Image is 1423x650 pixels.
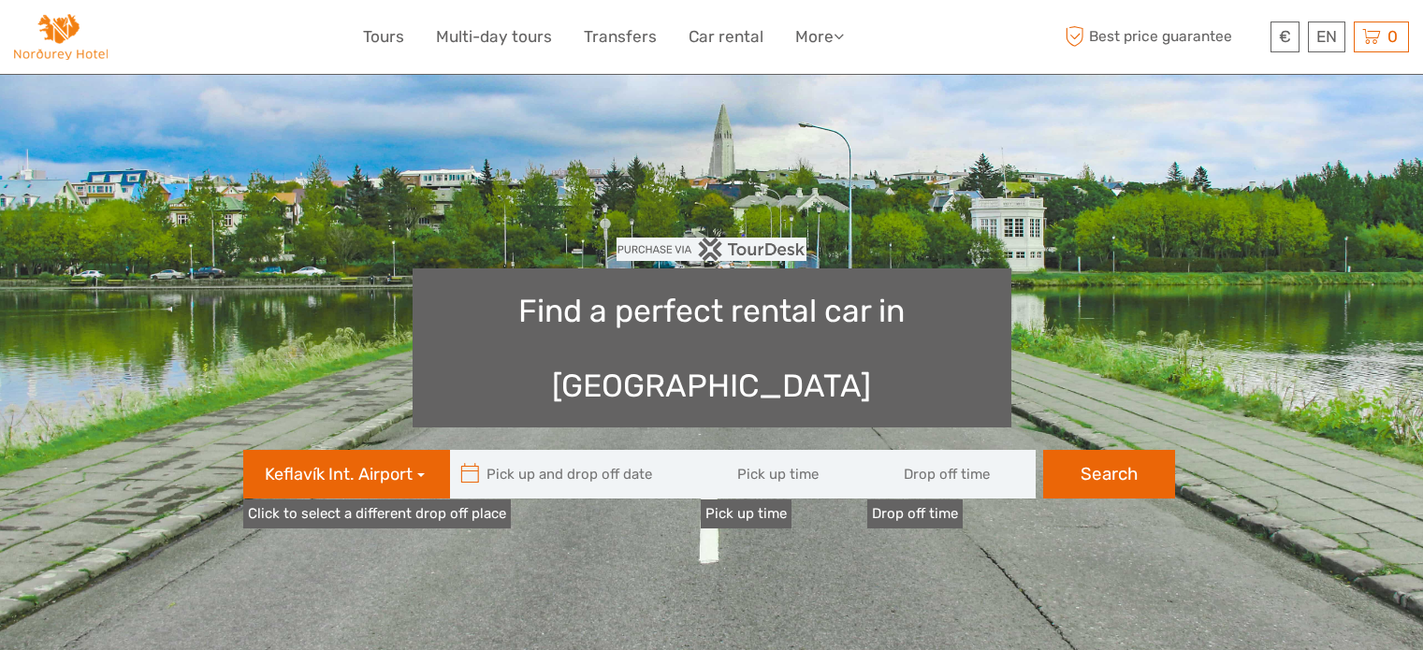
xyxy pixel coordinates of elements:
input: Drop off time [867,450,1036,498]
img: PurchaseViaTourDesk.png [617,238,806,261]
span: 0 [1385,27,1401,46]
a: More [795,23,844,51]
a: Multi-day tours [436,23,552,51]
button: Keflavík Int. Airport [243,450,450,498]
a: Tours [363,23,404,51]
a: Click to select a different drop off place [243,499,511,528]
span: Best price guarantee [1060,22,1266,52]
h1: Find a perfect rental car in [GEOGRAPHIC_DATA] [413,268,1011,427]
label: Drop off time [867,499,963,528]
button: Search [1043,450,1175,498]
a: Transfers [584,23,657,51]
div: EN [1308,22,1345,52]
input: Pick up and drop off date [450,450,703,498]
img: Norðurey Hótel [14,14,108,60]
span: € [1279,27,1291,46]
label: Pick up time [701,499,791,528]
a: Car rental [689,23,763,51]
input: Pick up time [701,450,869,498]
span: Keflavík Int. Airport [265,463,413,487]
